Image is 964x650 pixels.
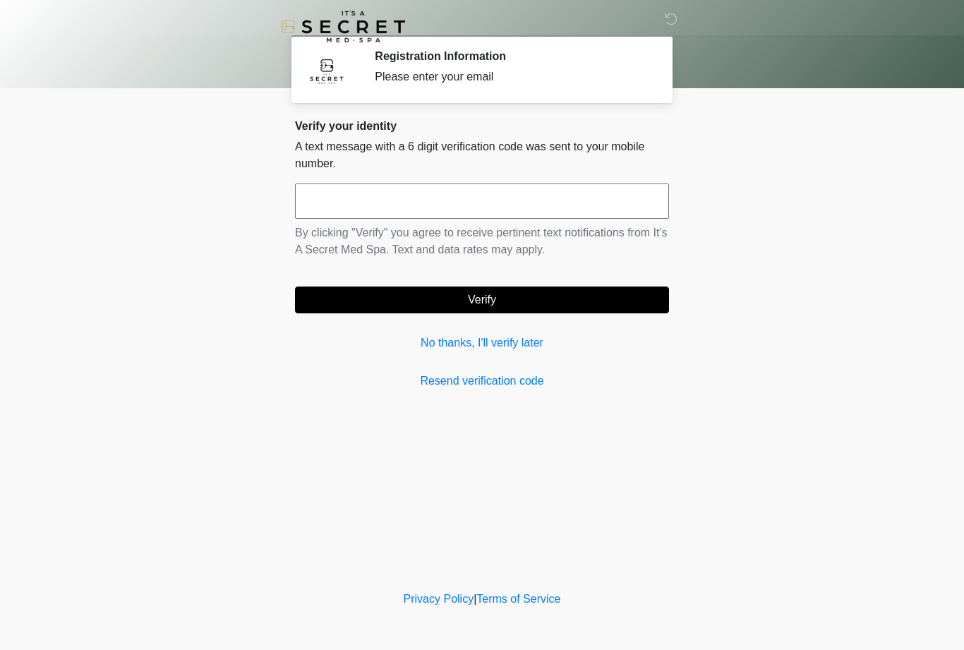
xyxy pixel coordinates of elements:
a: Privacy Policy [404,593,474,605]
a: Resend verification code [295,373,669,390]
button: Verify [295,287,669,313]
img: Agent Avatar [306,49,348,92]
h2: Verify your identity [295,119,669,133]
a: Terms of Service [476,593,560,605]
img: It's A Secret Med Spa Logo [281,11,405,42]
a: | [474,593,476,605]
a: No thanks, I'll verify later [295,335,669,351]
p: By clicking "Verify" you agree to receive pertinent text notifications from It's A Secret Med Spa... [295,224,669,258]
div: Please enter your email [375,68,648,85]
p: A text message with a 6 digit verification code was sent to your mobile number. [295,138,669,172]
h2: Registration Information [375,49,648,63]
